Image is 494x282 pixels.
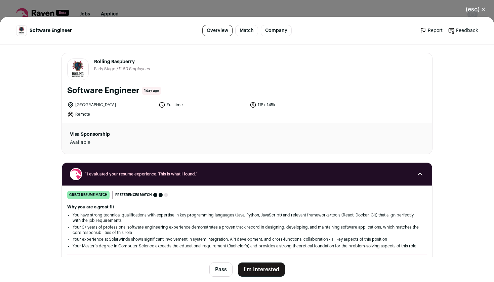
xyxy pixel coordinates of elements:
li: Early Stage [94,67,117,72]
li: Your experience at Solarwinds shows significant involvement in system integration, API developmen... [73,237,421,242]
span: Preferences match [115,192,152,198]
li: Remote [67,111,155,118]
h1: Software Engineer [67,85,139,96]
span: 1 day ago [142,87,161,95]
button: Close modal [458,2,494,17]
li: [GEOGRAPHIC_DATA] [67,102,155,108]
dt: Visa Sponsorship [70,131,188,138]
li: You have strong technical qualifications with expertise in key programming languages (Java, Pytho... [73,212,421,223]
a: Feedback [448,27,478,34]
dd: Available [70,139,188,146]
a: Overview [202,25,233,36]
span: Rolling Raspberry [94,58,150,65]
li: Your Master's degree in Computer Science exceeds the educational requirement (Bachelor's) and pro... [73,243,421,249]
a: Report [420,27,443,34]
li: Your 3+ years of professional software engineering experience demonstrates a proven track record ... [73,225,421,235]
img: 10f202bb582634472353da5a4088f2f231766543d4452959a4b9b3acbe02fc58.jpg [68,59,88,80]
img: 10f202bb582634472353da5a4088f2f231766543d4452959a4b9b3acbe02fc58.jpg [16,26,27,36]
span: 11-50 Employees [118,67,150,71]
button: Pass [209,263,233,277]
li: / [117,67,150,72]
button: I'm Interested [238,263,285,277]
a: Match [235,25,258,36]
li: Full time [159,102,246,108]
div: great resume match [67,191,110,199]
span: Software Engineer [30,27,72,34]
h2: Why you are a great fit [67,204,427,210]
li: 115k-145k [250,102,337,108]
span: “I evaluated your resume experience. This is what I found.” [85,171,409,177]
a: Company [261,25,292,36]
